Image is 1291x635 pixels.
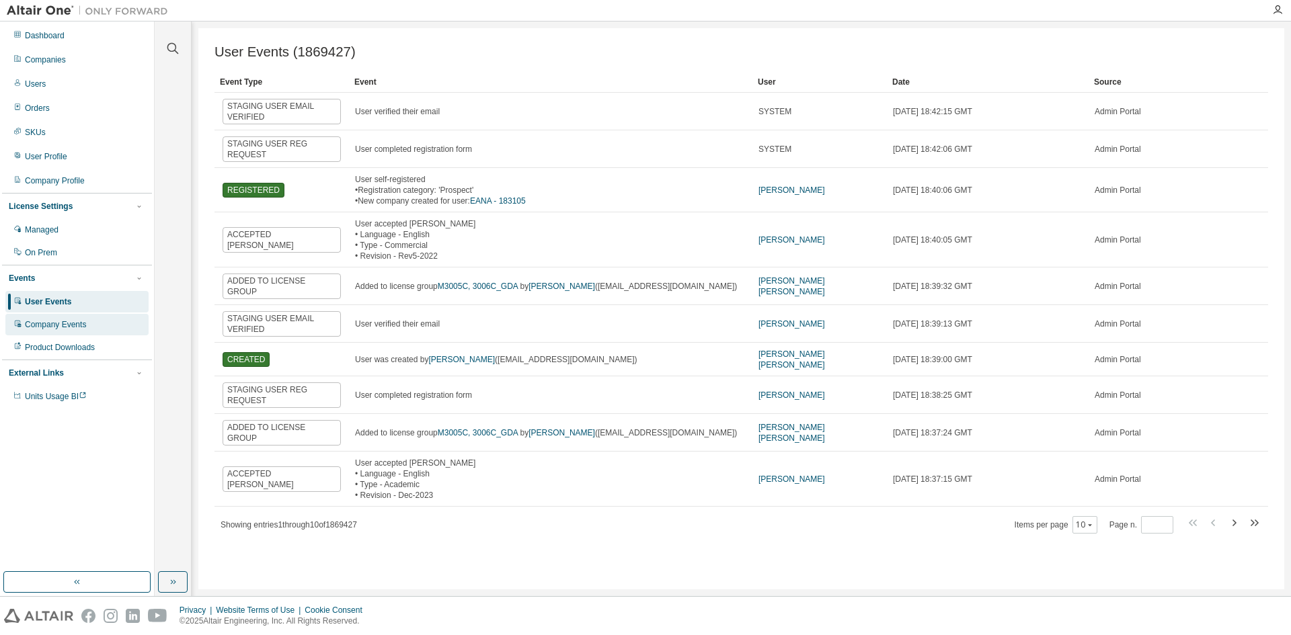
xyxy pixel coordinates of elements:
[893,319,972,329] span: [DATE] 18:39:13 GMT
[1095,235,1141,245] span: Admin Portal
[1015,516,1097,534] span: Items per page
[1095,354,1141,365] span: Admin Portal
[1095,474,1141,484] span: Admin Portal
[355,427,737,438] div: Added to license group by
[758,276,825,296] a: [PERSON_NAME] [PERSON_NAME]
[9,368,64,378] div: External Links
[354,71,747,93] div: Event
[25,151,67,162] div: User Profile
[758,474,825,484] a: [PERSON_NAME]
[25,319,86,330] div: Company Events
[223,352,270,367] span: CREATED
[355,218,475,261] div: User accepted [PERSON_NAME] • Language - English • Type - Commercial • Revision - Rev5-2022
[25,127,46,138] div: SKUs
[758,235,825,245] a: [PERSON_NAME]
[758,71,882,93] div: User
[893,354,972,365] span: [DATE] 18:39:00 GMT
[7,4,175,17] img: Altair One
[25,175,85,186] div: Company Profile
[180,605,216,616] div: Privacy
[355,107,440,116] span: User verified their email
[893,281,972,292] span: [DATE] 18:39:32 GMT
[893,144,972,155] span: [DATE] 18:42:06 GMT
[1095,390,1141,400] span: Admin Portal
[223,382,341,408] span: STAGING USER REG REQUEST
[1109,516,1173,534] span: Page n.
[529,428,595,437] a: [PERSON_NAME]
[893,106,972,117] span: [DATE] 18:42:15 GMT
[126,609,140,623] img: linkedin.svg
[9,201,73,212] div: License Settings
[214,44,356,60] span: User Events (1869427)
[9,273,35,284] div: Events
[223,99,341,124] span: STAGING USER EMAIL VERIFIED
[758,390,825,400] a: [PERSON_NAME]
[148,609,167,623] img: youtube.svg
[25,247,57,258] div: On Prem
[305,605,370,616] div: Cookie Consent
[355,319,440,329] span: User verified their email
[223,227,341,253] span: ACCEPTED [PERSON_NAME]
[1095,106,1141,117] span: Admin Portal
[438,282,518,291] a: M3005C, 3006C_GDA
[223,183,284,198] span: REGISTERED
[892,71,1083,93] div: Date
[355,281,737,292] div: Added to license group by
[223,136,341,162] span: STAGING USER REG REQUEST
[428,355,495,364] a: [PERSON_NAME]
[1095,185,1141,196] span: Admin Portal
[1095,319,1141,329] span: Admin Portal
[223,466,341,492] span: ACCEPTED [PERSON_NAME]
[25,79,46,89] div: Users
[355,390,472,400] span: User completed registration form
[1095,144,1141,155] span: Admin Portal
[223,273,341,299] span: ADDED TO LICENSE GROUP
[25,392,87,401] span: Units Usage BI
[1095,427,1141,438] span: Admin Portal
[758,423,825,443] a: [PERSON_NAME] [PERSON_NAME]
[223,311,341,337] span: STAGING USER EMAIL VERIFIED
[25,103,50,114] div: Orders
[529,282,595,291] a: [PERSON_NAME]
[758,144,791,155] span: SYSTEM
[355,458,475,501] div: User accepted [PERSON_NAME] • Language - English • Type - Academic • Revision - Dec-2023
[495,355,637,364] span: ([EMAIL_ADDRESS][DOMAIN_NAME])
[355,174,526,206] div: User self-registered • Registration category: 'Prospect' • New company created for user:
[104,609,118,623] img: instagram.svg
[1095,281,1141,292] span: Admin Portal
[758,185,825,195] a: [PERSON_NAME]
[355,354,637,365] div: User was created by
[25,296,71,307] div: User Events
[355,144,472,154] span: User completed registration form
[223,420,341,446] span: ADDED TO LICENSE GROUP
[1076,519,1094,530] button: 10
[595,282,737,291] span: ([EMAIL_ADDRESS][DOMAIN_NAME])
[893,185,972,196] span: [DATE] 18:40:06 GMT
[180,616,370,627] p: © 2025 Altair Engineering, Inc. All Rights Reserved.
[595,428,737,437] span: ([EMAIL_ADDRESS][DOMAIN_NAME])
[1094,71,1209,93] div: Source
[758,106,791,117] span: SYSTEM
[25,342,95,353] div: Product Downloads
[470,196,526,206] a: EANA - 183105
[893,235,972,245] span: [DATE] 18:40:05 GMT
[893,427,972,438] span: [DATE] 18:37:24 GMT
[893,474,972,484] span: [DATE] 18:37:15 GMT
[758,349,825,370] a: [PERSON_NAME] [PERSON_NAME]
[220,71,344,93] div: Event Type
[893,390,972,400] span: [DATE] 18:38:25 GMT
[216,605,305,616] div: Website Terms of Use
[81,609,95,623] img: facebook.svg
[25,224,58,235] div: Managed
[25,54,66,65] div: Companies
[25,30,65,41] div: Dashboard
[4,609,73,623] img: altair_logo.svg
[758,319,825,329] a: [PERSON_NAME]
[438,428,518,437] a: M3005C, 3006C_GDA
[221,520,357,530] span: Showing entries 1 through 10 of 1869427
